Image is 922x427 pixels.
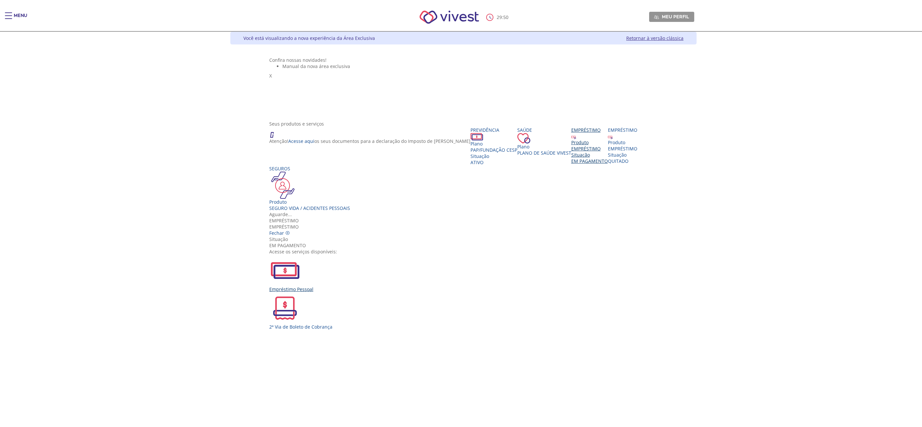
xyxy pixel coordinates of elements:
[269,230,290,236] a: Fechar
[571,127,608,164] a: Empréstimo Produto EMPRÉSTIMO Situação EM PAGAMENTO
[608,152,637,158] div: Situação
[269,172,296,199] img: ico_seguros.png
[470,127,517,133] div: Previdência
[503,14,508,20] span: 50
[269,121,658,330] section: <span lang="en" dir="ltr">ProdutosCard</span>
[571,145,608,152] div: EMPRÉSTIMO
[269,230,284,236] span: Fechar
[269,199,350,205] div: Produto
[269,138,470,144] p: Atenção! os seus documentos para a declaração do Imposto de [PERSON_NAME]
[269,217,658,224] div: Empréstimo
[269,324,658,330] div: 2ª Via de Boleto de Cobrança
[470,127,517,165] a: Previdência PlanoPAP/Fundação CESP SituaçãoAtivo
[608,134,613,139] img: ico_emprestimo.svg
[288,138,314,144] a: Acesse aqui
[608,145,637,152] div: EMPRÉSTIMO
[470,141,517,147] div: Plano
[608,139,637,145] div: Produto
[269,224,299,230] span: EMPRÉSTIMO
[269,286,658,292] div: Empréstimo Pessoal
[662,14,689,20] span: Meu perfil
[282,63,350,69] span: Manual da nova área exclusiva
[269,57,658,63] div: Confira nossas novidades!
[14,12,27,26] div: Menu
[269,205,350,211] div: Seguro Vida / Acidentes Pessoais
[486,14,510,21] div: :
[269,248,658,255] div: Acesse os serviços disponíveis:
[269,255,658,292] a: Empréstimo Pessoal
[626,35,683,41] a: Retornar à versão clássica
[269,73,272,79] span: X
[269,57,658,114] section: <span lang="pt-BR" dir="ltr">Visualizador do Conteúdo da Web</span> 1
[649,12,694,22] a: Meu perfil
[412,3,487,31] img: Vivest
[269,165,350,172] div: Seguros
[269,165,350,211] a: Seguros Produto Seguro Vida / Acidentes Pessoais
[571,134,576,139] img: ico_emprestimo.svg
[571,139,608,145] div: Produto
[269,255,301,286] img: EmprestimoPessoal.svg
[517,150,571,156] span: Plano de Saúde VIVEST
[269,292,658,330] a: 2ª Via de Boleto de Cobrança
[470,133,483,141] img: ico_dinheiro.png
[470,147,517,153] span: PAP/Fundação CESP
[517,133,530,144] img: ico_coracao.png
[517,144,571,150] div: Plano
[608,158,629,164] span: QUITADO
[470,159,484,165] span: Ativo
[243,35,375,41] div: Você está visualizando a nova experiência da Área Exclusiva
[269,242,658,248] div: EM PAGAMENTO
[269,121,658,127] div: Seus produtos e serviços
[517,127,571,133] div: Saúde
[269,211,658,217] div: Aguarde...
[608,127,637,164] a: Empréstimo Produto EMPRÉSTIMO Situação QUITADO
[517,127,571,156] a: Saúde PlanoPlano de Saúde VIVEST
[497,14,502,20] span: 29
[571,127,608,133] div: Empréstimo
[571,158,608,164] span: EM PAGAMENTO
[654,15,659,20] img: Meu perfil
[269,127,280,138] img: ico_atencao.png
[269,292,301,324] img: 2ViaCobranca.svg
[608,127,637,133] div: Empréstimo
[571,152,608,158] div: Situação
[269,236,658,242] div: Situação
[470,153,517,159] div: Situação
